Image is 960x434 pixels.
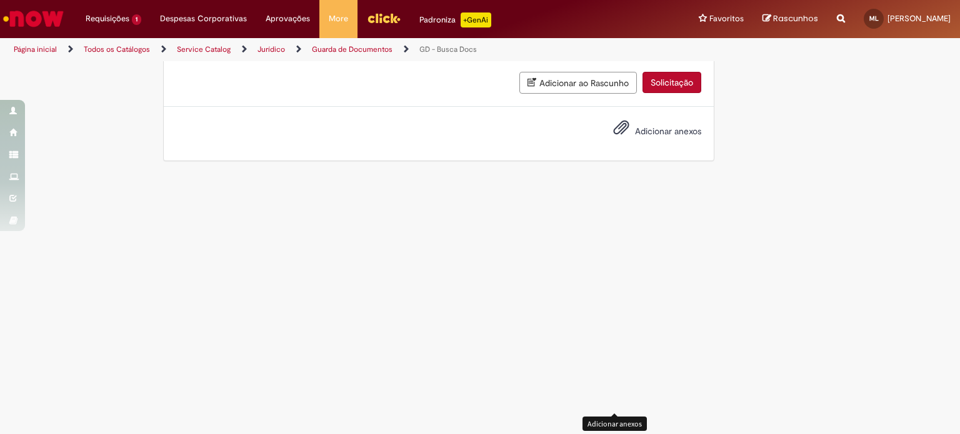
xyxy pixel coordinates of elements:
[887,13,951,24] span: [PERSON_NAME]
[419,44,477,54] a: GD - Busca Docs
[582,417,647,431] div: Adicionar anexos
[869,14,879,22] span: ML
[329,12,348,25] span: More
[9,38,631,61] ul: Trilhas de página
[160,12,247,25] span: Despesas Corporativas
[177,44,231,54] a: Service Catalog
[257,44,285,54] a: Jurídico
[14,44,57,54] a: Página inicial
[266,12,310,25] span: Aprovações
[461,12,491,27] p: +GenAi
[86,12,129,25] span: Requisições
[519,72,637,94] button: Adicionar ao Rascunho
[312,44,392,54] a: Guarda de Documentos
[419,12,491,27] div: Padroniza
[1,6,66,31] img: ServiceNow
[773,12,818,24] span: Rascunhos
[762,13,818,25] a: Rascunhos
[610,116,632,145] button: Adicionar anexos
[642,72,701,93] button: Solicitação
[84,44,150,54] a: Todos os Catálogos
[709,12,744,25] span: Favoritos
[367,9,401,27] img: click_logo_yellow_360x200.png
[635,126,701,137] span: Adicionar anexos
[132,14,141,25] span: 1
